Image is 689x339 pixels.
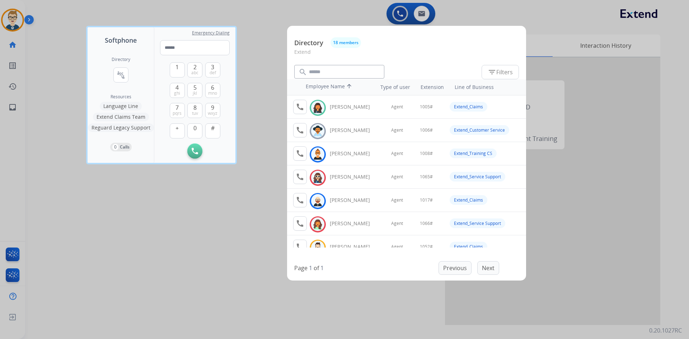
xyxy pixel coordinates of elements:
span: def [210,70,216,76]
img: avatar [313,172,323,183]
span: 9 [211,103,214,112]
mat-icon: search [299,68,307,76]
img: avatar [313,149,323,160]
button: Extend Claims Team [93,113,149,121]
div: Extend_Customer Service [450,125,509,135]
button: 5jkl [187,83,202,98]
mat-icon: call [296,103,304,111]
p: of [314,264,319,272]
div: Extend_Claims [450,102,487,112]
h2: Directory [112,57,130,62]
mat-icon: call [296,196,304,204]
button: 7pqrs [170,103,185,118]
span: 7 [175,103,179,112]
div: [PERSON_NAME] [330,197,378,204]
p: 0.20.1027RC [649,326,682,335]
span: 1005# [420,104,433,110]
span: Agent [391,244,403,250]
div: Extend_Claims [450,195,487,205]
span: pqrs [173,110,182,116]
span: Agent [391,151,403,156]
button: 0 [187,123,202,138]
span: 2 [193,63,197,71]
p: Calls [120,144,130,150]
span: ghi [174,90,180,96]
button: 3def [205,62,220,77]
th: Extension [417,80,447,94]
mat-icon: arrow_upward [345,83,353,91]
mat-icon: call [296,173,304,181]
button: 9wxyz [205,103,220,118]
p: 0 [112,144,118,150]
button: + [170,123,185,138]
span: 1065# [420,174,433,180]
div: [PERSON_NAME] [330,103,378,110]
button: 2abc [187,62,202,77]
div: [PERSON_NAME] [330,220,378,227]
img: avatar [313,196,323,207]
span: Agent [391,127,403,133]
div: Extend_Service Support [450,218,505,228]
span: Agent [391,197,403,203]
mat-icon: call [296,219,304,228]
th: Type of user [370,80,414,94]
mat-icon: filter_list [488,68,496,76]
span: 3 [211,63,214,71]
span: 1008# [420,151,433,156]
span: # [211,124,215,132]
button: 4ghi [170,83,185,98]
button: 0Calls [110,143,132,151]
button: Language Line [100,102,142,110]
p: Page [294,264,308,272]
span: 1066# [420,221,433,226]
img: avatar [313,219,323,230]
span: jkl [193,90,197,96]
mat-icon: call [296,149,304,158]
span: 5 [193,83,197,92]
span: 1 [175,63,179,71]
span: 1052# [420,244,433,250]
span: 1017# [420,197,433,203]
button: # [205,123,220,138]
span: Softphone [105,35,137,45]
div: [PERSON_NAME] [330,173,378,180]
p: Extend [294,48,519,61]
mat-icon: call [296,243,304,251]
p: Directory [294,38,323,48]
span: tuv [192,110,198,116]
div: Extend_Claims [450,242,487,251]
span: abc [191,70,198,76]
span: 6 [211,83,214,92]
button: Filters [482,65,519,79]
div: Extend_Service Support [450,172,505,182]
span: + [175,124,179,132]
th: Line of Business [451,80,522,94]
span: wxyz [208,110,217,116]
div: [PERSON_NAME] [330,127,378,134]
span: Agent [391,104,403,110]
span: 4 [175,83,179,92]
span: 1006# [420,127,433,133]
span: Resources [111,94,131,100]
button: 6mno [205,83,220,98]
img: call-button [192,148,198,154]
div: Extend_Training CS [450,149,497,158]
button: 1 [170,62,185,77]
img: avatar [313,102,323,113]
mat-icon: connect_without_contact [117,71,125,79]
span: Emergency Dialing [192,30,230,36]
span: 0 [193,124,197,132]
button: 8tuv [187,103,202,118]
div: [PERSON_NAME] [330,150,378,157]
th: Employee Name [302,79,367,95]
img: avatar [313,126,323,137]
span: mno [208,90,217,96]
button: 18 members [331,37,361,48]
span: Agent [391,174,403,180]
button: Reguard Legacy Support [88,123,154,132]
div: [PERSON_NAME] [330,243,378,250]
img: avatar [313,242,323,253]
span: Filters [488,68,513,76]
span: 8 [193,103,197,112]
span: Agent [391,221,403,226]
